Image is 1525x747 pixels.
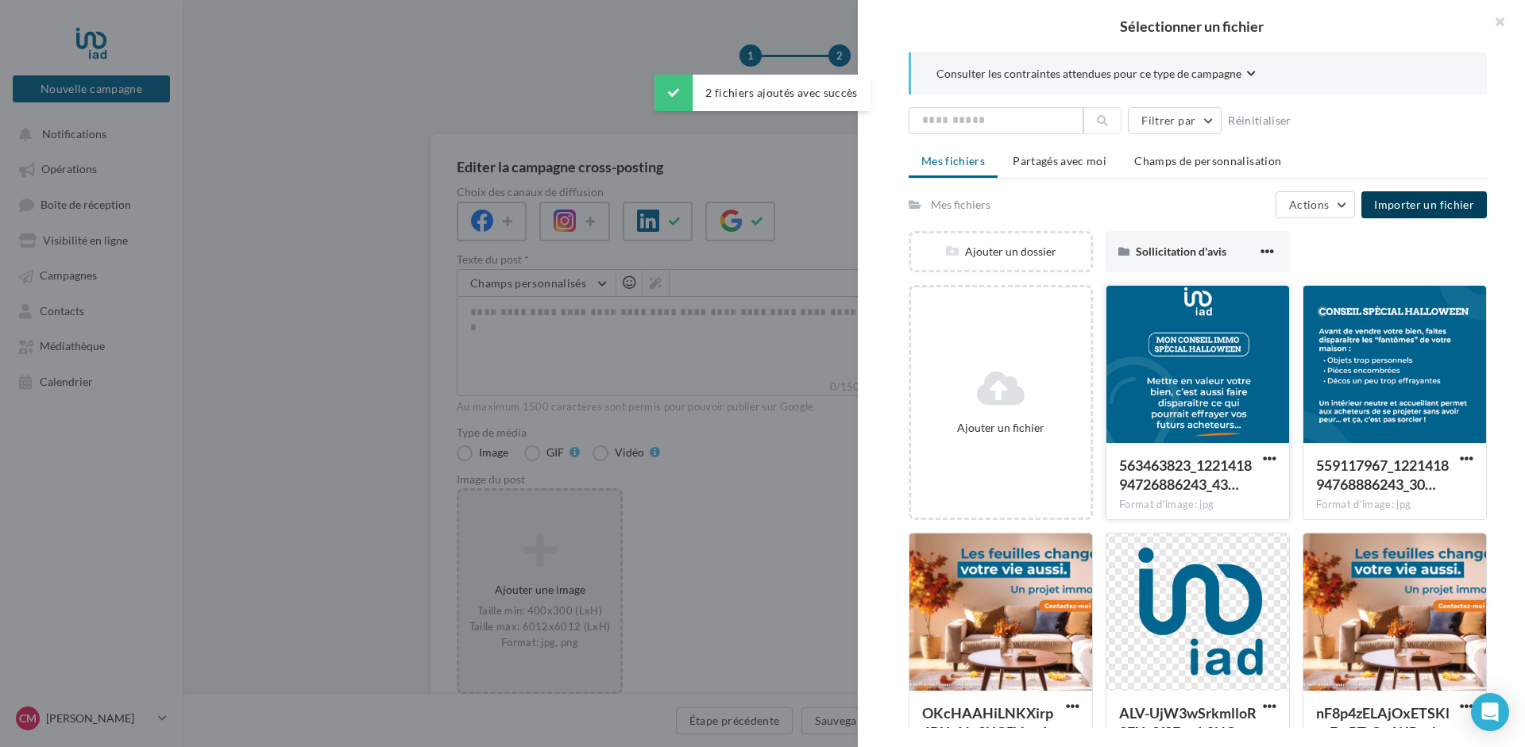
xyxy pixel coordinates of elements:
span: Importer un fichier [1374,198,1474,211]
span: nF8p4zELAjOxETSKlxtF-sPTrOwW5vpbbsEeQYHMW0ighyqssoitGSwMQsaUQiwR8U8xU3vgrmYeiN_k=s0 [1316,704,1451,741]
h2: Sélectionner un fichier [883,19,1500,33]
span: Consulter les contraintes attendues pour ce type de campagne [936,66,1241,82]
div: Ajouter un dossier [911,244,1091,260]
span: ALV-UjW3wSrkmlloR2FUz3f2Ftqd-8NOxvqYLr23dijGBQF0ySI_SgA [1119,704,1257,741]
div: Format d'image: jpg [1119,498,1276,512]
div: Open Intercom Messenger [1471,693,1509,731]
div: Ajouter un fichier [917,420,1084,436]
span: Champs de personnalisation [1134,154,1281,167]
span: Actions [1289,198,1329,211]
span: Partagés avec moi [1013,154,1106,167]
div: 2 fichiers ajoutés avec succès [654,75,871,111]
button: Actions [1276,191,1355,218]
div: Mes fichiers [931,197,990,213]
span: Sollicitation d'avis [1136,245,1226,258]
div: Format d'image: jpg [1316,498,1473,512]
button: Filtrer par [1128,107,1222,134]
button: Consulter les contraintes attendues pour ce type de campagne [936,65,1256,85]
button: Importer un fichier [1361,191,1487,218]
span: 563463823_122141894726886243_4359517816831053210_n [1119,456,1252,493]
button: Réinitialiser [1222,111,1298,130]
span: Mes fichiers [921,154,985,167]
span: 559117967_122141894768886243_3070967527011227939_n [1316,456,1449,493]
